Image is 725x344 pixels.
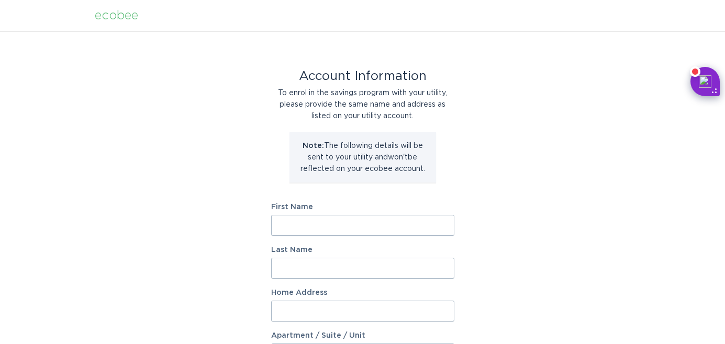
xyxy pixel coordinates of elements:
label: Home Address [271,289,454,296]
div: Account Information [271,71,454,82]
label: First Name [271,203,454,211]
label: Last Name [271,246,454,254]
strong: Note: [303,142,324,150]
label: Apartment / Suite / Unit [271,332,454,339]
div: ecobee [95,10,138,21]
div: To enrol in the savings program with your utility, please provide the same name and address as li... [271,87,454,122]
p: The following details will be sent to your utility and won't be reflected on your ecobee account. [297,140,428,175]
